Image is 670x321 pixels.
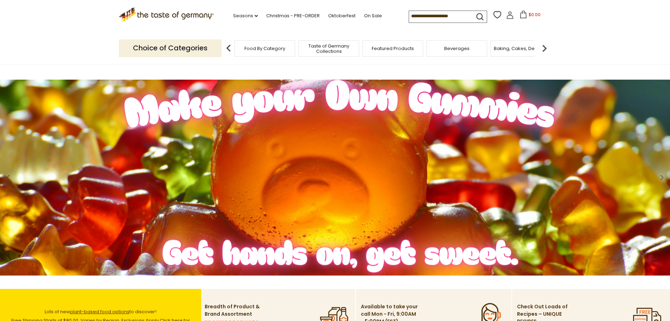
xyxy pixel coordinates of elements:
[119,39,222,57] p: Choice of Categories
[328,12,356,20] a: Oktoberfest
[244,46,285,51] a: Food By Category
[494,46,548,51] a: Baking, Cakes, Desserts
[364,12,382,20] a: On Sale
[372,46,414,51] a: Featured Products
[537,41,551,55] img: next arrow
[266,12,320,20] a: Christmas - PRE-ORDER
[529,12,541,18] span: $0.00
[70,308,129,315] a: plant-based food options
[205,303,263,318] p: Breadth of Product & Brand Assortment
[301,43,357,54] a: Taste of Germany Collections
[222,41,236,55] img: previous arrow
[515,11,545,21] button: $0.00
[444,46,470,51] a: Beverages
[233,12,258,20] a: Seasons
